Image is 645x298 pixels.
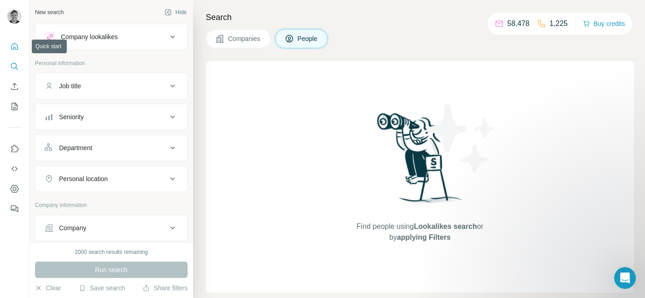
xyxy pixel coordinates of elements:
[35,8,64,16] div: New search
[35,59,188,67] p: Personal information
[7,141,22,157] button: Use Surfe on LinkedIn
[550,18,568,29] p: 1,225
[583,17,625,30] button: Buy credits
[414,222,477,230] span: Lookalikes search
[35,201,188,209] p: Company information
[420,97,502,179] img: Surfe Illustration - Stars
[347,221,492,243] span: Find people using or by
[298,34,318,43] span: People
[35,75,187,97] button: Job title
[35,283,61,293] button: Clear
[7,181,22,197] button: Dashboard
[397,233,451,241] span: applying Filters
[59,174,108,183] div: Personal location
[206,11,634,24] h4: Search
[7,58,22,75] button: Search
[59,112,84,121] div: Seniority
[614,267,636,289] iframe: Intercom live chat
[7,78,22,95] button: Enrich CSV
[7,201,22,217] button: Feedback
[35,26,187,48] button: Company lookalikes
[79,283,125,293] button: Save search
[59,223,86,232] div: Company
[228,34,261,43] span: Companies
[507,18,530,29] p: 58,478
[35,168,187,190] button: Personal location
[143,283,188,293] button: Share filters
[59,81,81,91] div: Job title
[35,106,187,128] button: Seniority
[75,248,148,256] div: 2000 search results remaining
[35,217,187,239] button: Company
[373,111,467,212] img: Surfe Illustration - Woman searching with binoculars
[7,98,22,115] button: My lists
[7,161,22,177] button: Use Surfe API
[35,137,187,159] button: Department
[7,38,22,55] button: Quick start
[61,32,118,41] div: Company lookalikes
[158,5,193,19] button: Hide
[59,143,92,152] div: Department
[7,9,22,24] img: Avatar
